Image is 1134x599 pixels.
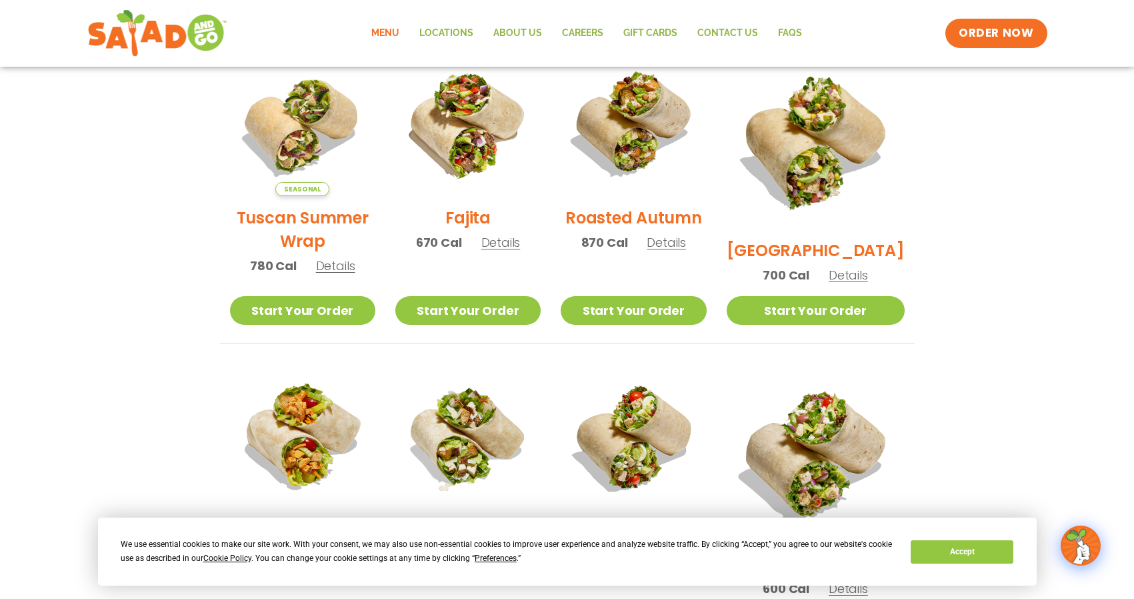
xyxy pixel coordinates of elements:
span: 600 Cal [763,580,809,598]
img: wpChatIcon [1062,527,1099,564]
span: ORDER NOW [959,25,1033,41]
span: Details [829,267,868,283]
a: Careers [552,18,613,49]
h2: Fajita [445,206,491,229]
span: 780 Cal [250,257,297,275]
span: Details [829,580,868,597]
a: Locations [409,18,483,49]
img: Product photo for Greek Wrap [727,364,905,542]
h2: Roasted Autumn [565,206,702,229]
span: Cookie Policy [203,554,251,563]
img: Product photo for Caesar Wrap [395,364,541,510]
a: Start Your Order [727,296,905,325]
button: Accept [911,540,1013,564]
a: About Us [483,18,552,49]
a: Start Your Order [561,296,706,325]
a: FAQs [768,18,812,49]
div: We use essential cookies to make our site work. With your consent, we may also use non-essential ... [121,538,895,566]
span: Details [647,234,686,251]
a: Menu [361,18,409,49]
img: Product photo for BBQ Ranch Wrap [727,51,905,229]
div: Cookie Consent Prompt [98,518,1037,586]
nav: Menu [361,18,812,49]
span: Seasonal [275,182,329,196]
h2: [GEOGRAPHIC_DATA] [727,239,905,262]
img: Product photo for Tuscan Summer Wrap [230,51,375,196]
span: Details [481,234,521,251]
a: Start Your Order [230,296,375,325]
a: GIFT CARDS [613,18,687,49]
span: Preferences [475,554,517,563]
a: Contact Us [687,18,768,49]
h2: Tuscan Summer Wrap [230,206,375,253]
span: Details [316,257,355,274]
img: Product photo for Cobb Wrap [561,364,706,510]
span: 670 Cal [416,233,462,251]
img: Product photo for Fajita Wrap [395,51,541,196]
a: Start Your Order [395,296,541,325]
a: ORDER NOW [945,19,1047,48]
img: new-SAG-logo-768×292 [87,7,228,60]
span: 700 Cal [763,266,809,284]
img: Product photo for Roasted Autumn Wrap [561,51,706,196]
span: 870 Cal [581,233,628,251]
img: Product photo for Buffalo Chicken Wrap [230,364,375,510]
